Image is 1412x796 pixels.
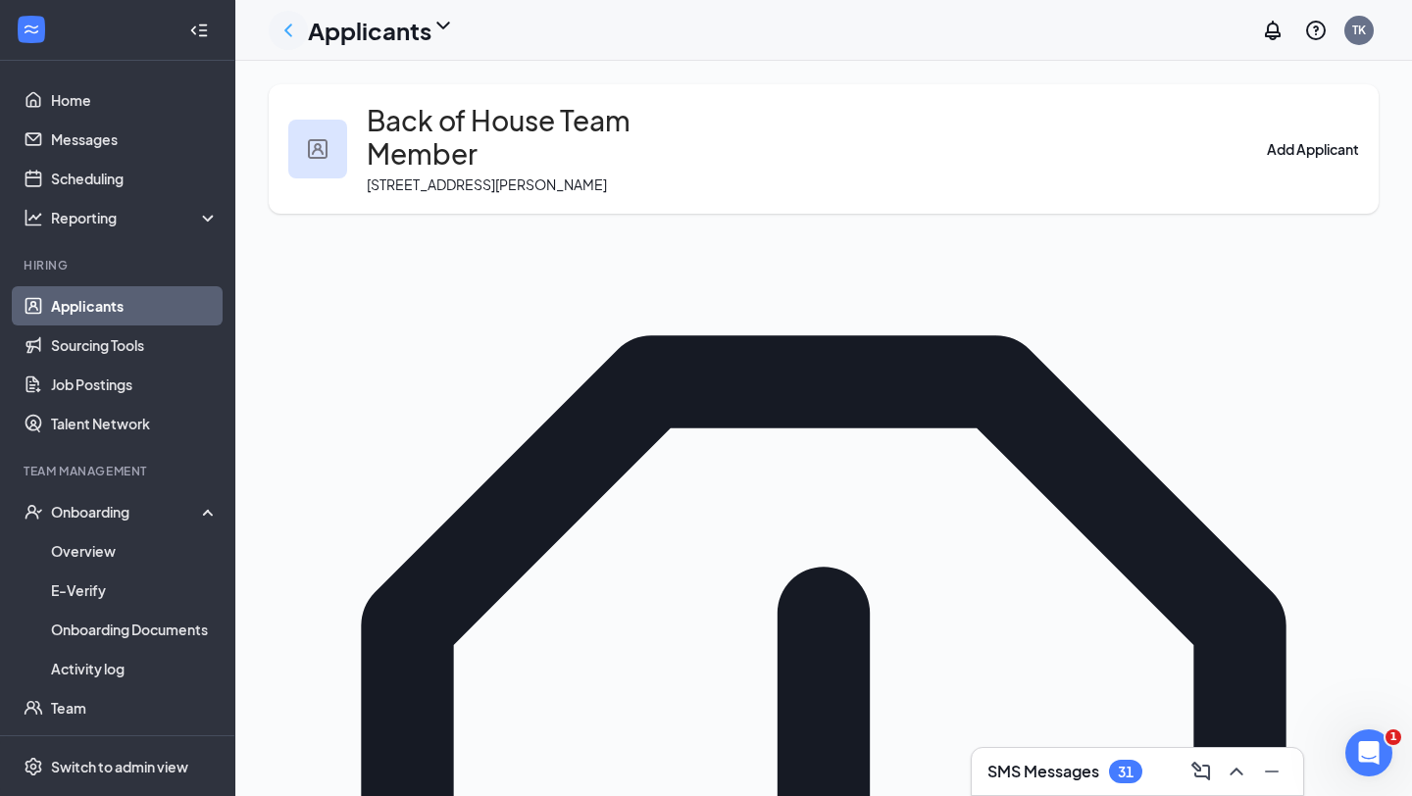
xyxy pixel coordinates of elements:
[1185,756,1217,787] button: ComposeMessage
[51,80,219,120] a: Home
[51,757,188,776] div: Switch to admin view
[24,502,43,522] svg: UserCheck
[24,257,215,274] div: Hiring
[51,208,220,227] div: Reporting
[51,120,219,159] a: Messages
[24,463,215,479] div: Team Management
[1261,19,1285,42] svg: Notifications
[308,14,431,47] h1: Applicants
[51,727,219,767] a: Documents
[24,208,43,227] svg: Analysis
[51,502,202,522] div: Onboarding
[431,14,455,37] svg: ChevronDown
[51,404,219,443] a: Talent Network
[51,365,219,404] a: Job Postings
[277,19,300,42] svg: ChevronLeft
[1260,760,1284,783] svg: Minimize
[22,20,41,39] svg: WorkstreamLogo
[367,104,712,171] h3: Back of House Team Member
[24,757,43,776] svg: Settings
[1352,22,1366,38] div: TK
[1304,19,1328,42] svg: QuestionInfo
[1386,729,1401,745] span: 1
[51,688,219,727] a: Team
[987,761,1099,782] h3: SMS Messages
[1267,138,1359,160] button: Add Applicant
[189,21,209,40] svg: Collapse
[51,531,219,571] a: Overview
[1225,760,1248,783] svg: ChevronUp
[367,175,607,193] span: [STREET_ADDRESS][PERSON_NAME]
[51,159,219,198] a: Scheduling
[308,139,328,159] img: user icon
[51,649,219,688] a: Activity log
[51,286,219,325] a: Applicants
[51,610,219,649] a: Onboarding Documents
[1189,760,1213,783] svg: ComposeMessage
[1256,756,1287,787] button: Minimize
[1118,764,1134,780] div: 31
[51,325,219,365] a: Sourcing Tools
[51,571,219,610] a: E-Verify
[1221,756,1252,787] button: ChevronUp
[1345,729,1392,776] iframe: Intercom live chat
